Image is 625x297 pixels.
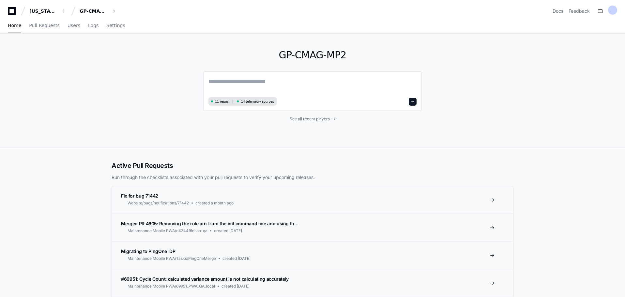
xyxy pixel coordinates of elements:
[112,269,513,297] a: #69951: Cycle Count: calculated variance amount is not calculating accuratelyMaintenance Mobile P...
[128,200,189,206] span: Website/bugs/notifications/71442
[121,193,158,199] span: Fix for bug 71442
[29,23,59,27] span: Pull Requests
[68,23,80,27] span: Users
[106,18,125,33] a: Settings
[8,23,21,27] span: Home
[112,174,513,181] p: Run through the checklists associated with your pull requests to verify your upcoming releases.
[88,18,99,33] a: Logs
[128,256,216,261] span: Maintenance Mobile PWA/Tasks/PingOneMerge
[29,8,57,14] div: [US_STATE] Pacific
[8,18,21,33] a: Home
[290,116,330,122] span: See all recent players
[195,200,234,206] span: created a month ago
[106,23,125,27] span: Settings
[569,8,590,14] button: Feedback
[203,116,422,122] a: See all recent players
[112,161,513,170] h2: Active Pull Requests
[214,228,242,233] span: created [DATE]
[121,276,289,282] span: #69951: Cycle Count: calculated variance amount is not calculating accurately
[128,284,215,289] span: Maintenance Mobile PWA/69951_PWA_QA_local
[241,99,274,104] span: 14 telemetry sources
[77,5,119,17] button: GP-CMAG-MP2
[27,5,69,17] button: [US_STATE] Pacific
[68,18,80,33] a: Users
[553,8,563,14] a: Docs
[121,248,175,254] span: Migrating to PingOne IDP
[128,228,207,233] span: Maintenance Mobile PWA/e4344f6d-on-qa
[80,8,108,14] div: GP-CMAG-MP2
[29,18,59,33] a: Pull Requests
[121,221,298,226] span: Merged PR 4605: Removing the role arn from the init command line and using th...
[112,214,513,241] a: Merged PR 4605: Removing the role arn from the init command line and using th...Maintenance Mobil...
[112,186,513,214] a: Fix for bug 71442Website/bugs/notifications/71442created a month ago
[112,241,513,269] a: Migrating to PingOne IDPMaintenance Mobile PWA/Tasks/PingOneMergecreated [DATE]
[215,99,229,104] span: 11 repos
[221,284,250,289] span: created [DATE]
[88,23,99,27] span: Logs
[222,256,251,261] span: created [DATE]
[203,49,422,61] h1: GP-CMAG-MP2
